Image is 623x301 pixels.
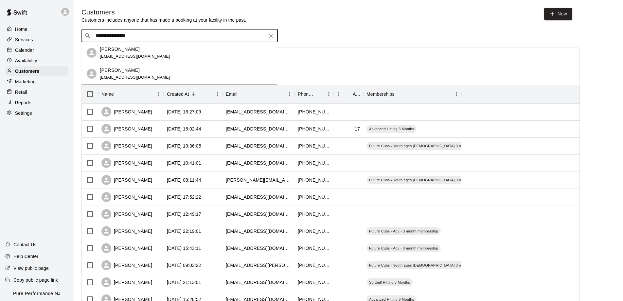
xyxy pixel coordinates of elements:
div: +19732293140 [298,279,330,286]
a: Home [5,24,68,34]
p: Availability [15,57,37,64]
div: Created At [167,85,189,103]
div: +12019788544 [298,211,330,217]
button: Sort [189,90,198,99]
div: 2025-09-02 19:36:05 [167,143,201,149]
span: Softball Hitting 6 Months [366,280,413,285]
div: Settings [5,108,68,118]
div: Memberships [363,85,461,103]
div: Search customers by name or email [81,29,278,42]
div: rodia.michael@gmail.com [226,177,291,183]
div: Future Cubs - Youth ages [DEMOGRAPHIC_DATA] 3 month membership [366,176,494,184]
div: lesliesalmonotr@gmail.com [226,143,291,149]
div: heatherhornyak1@gmail.com [226,109,291,115]
button: Clear [266,31,276,40]
div: Age [334,85,363,103]
h5: Customers [81,8,246,17]
div: +18624854357 [298,160,330,166]
span: Advanced Hitting 6 Months [366,126,417,131]
div: jliquore@gmail.com [226,160,291,166]
div: Future Cubs - Youth ages [DEMOGRAPHIC_DATA] 3 month membership [366,142,494,150]
div: Future Cubs - Youth ages [DEMOGRAPHIC_DATA] 3 month membership [366,261,494,269]
button: Menu [324,89,334,99]
span: Future Cubs - Adv - 3 month membership [366,229,441,234]
button: Menu [285,89,294,99]
p: [PERSON_NAME] [100,67,140,74]
div: Email [226,85,238,103]
p: Calendar [15,47,34,53]
a: Services [5,35,68,45]
button: Menu [154,89,164,99]
div: 2025-08-29 17:52:22 [167,194,201,200]
div: [PERSON_NAME] [101,226,152,236]
div: [PERSON_NAME] [101,107,152,117]
div: 2025-08-31 08:11:44 [167,177,201,183]
span: Future Cubs - Youth ages [DEMOGRAPHIC_DATA] 3 month membership [366,143,494,149]
div: 2025-08-27 21:13:01 [167,279,201,286]
span: Future Cubs - Adv - 3 month membership [366,246,441,251]
div: +19738640727 [298,245,330,251]
a: Marketing [5,77,68,87]
div: [PERSON_NAME] [101,175,152,185]
div: 2025-09-02 10:41:01 [167,160,201,166]
p: Contact Us [13,241,37,248]
div: +19739510018 [298,262,330,269]
div: Calendar [5,45,68,55]
div: +19739759514 [298,126,330,132]
div: [PERSON_NAME] [101,158,152,168]
div: kylekraemer@gmail.com [226,279,291,286]
div: [PERSON_NAME] [101,243,152,253]
div: Retail [5,87,68,97]
div: Phone Number [294,85,334,103]
div: Availability [5,56,68,66]
p: Settings [15,110,32,116]
div: +12018411013 [298,143,330,149]
div: 2025-08-28 15:43:11 [167,245,201,251]
div: 2025-08-28 22:19:01 [167,228,201,234]
div: dinoulla@yahoo.com [226,245,291,251]
p: Customers [15,68,39,74]
p: Retail [15,89,27,95]
div: 2025-08-29 12:49:17 [167,211,201,217]
p: Help Center [13,253,38,260]
div: [PERSON_NAME] [101,277,152,287]
div: mmarchiano@me.com [226,194,291,200]
div: Name [98,85,164,103]
div: jersekid@gmail.com [226,211,291,217]
p: View public page [13,265,49,271]
div: [PERSON_NAME] [101,209,152,219]
div: [PERSON_NAME] [101,141,152,151]
div: Future Cubs - Adv - 3 month membership [366,244,441,252]
p: [PERSON_NAME] [100,46,140,53]
button: Sort [315,90,324,99]
p: Reports [15,99,31,106]
p: Home [15,26,27,32]
div: 17 [355,126,360,132]
div: masonswilson.24@gmail.com [226,126,291,132]
div: Email [222,85,294,103]
span: Future Cubs - Youth ages [DEMOGRAPHIC_DATA] 3 month membership [366,177,494,183]
div: 2025-09-03 16:02:44 [167,126,201,132]
div: 2025-08-28 09:03:22 [167,262,201,269]
div: Softball Hitting 6 Months [366,278,413,286]
div: Name [101,85,114,103]
div: Jeff Giarrusso [87,48,97,58]
div: [PERSON_NAME] [101,192,152,202]
div: mca.jessica@aol.com [226,262,291,269]
button: Sort [344,90,353,99]
p: Services [15,36,33,43]
button: Sort [114,90,123,99]
div: Age [353,85,360,103]
p: Pure Performance NJ [13,290,61,297]
div: Advanced Hitting 6 Months [366,125,417,133]
a: New [544,8,572,20]
div: Joseph Giarrusso [87,69,97,79]
div: +17324399769 [298,177,330,183]
a: Customers [5,66,68,76]
span: [EMAIL_ADDRESS][DOMAIN_NAME] [100,54,170,59]
button: Menu [213,89,222,99]
div: +18622079087 [298,109,330,115]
